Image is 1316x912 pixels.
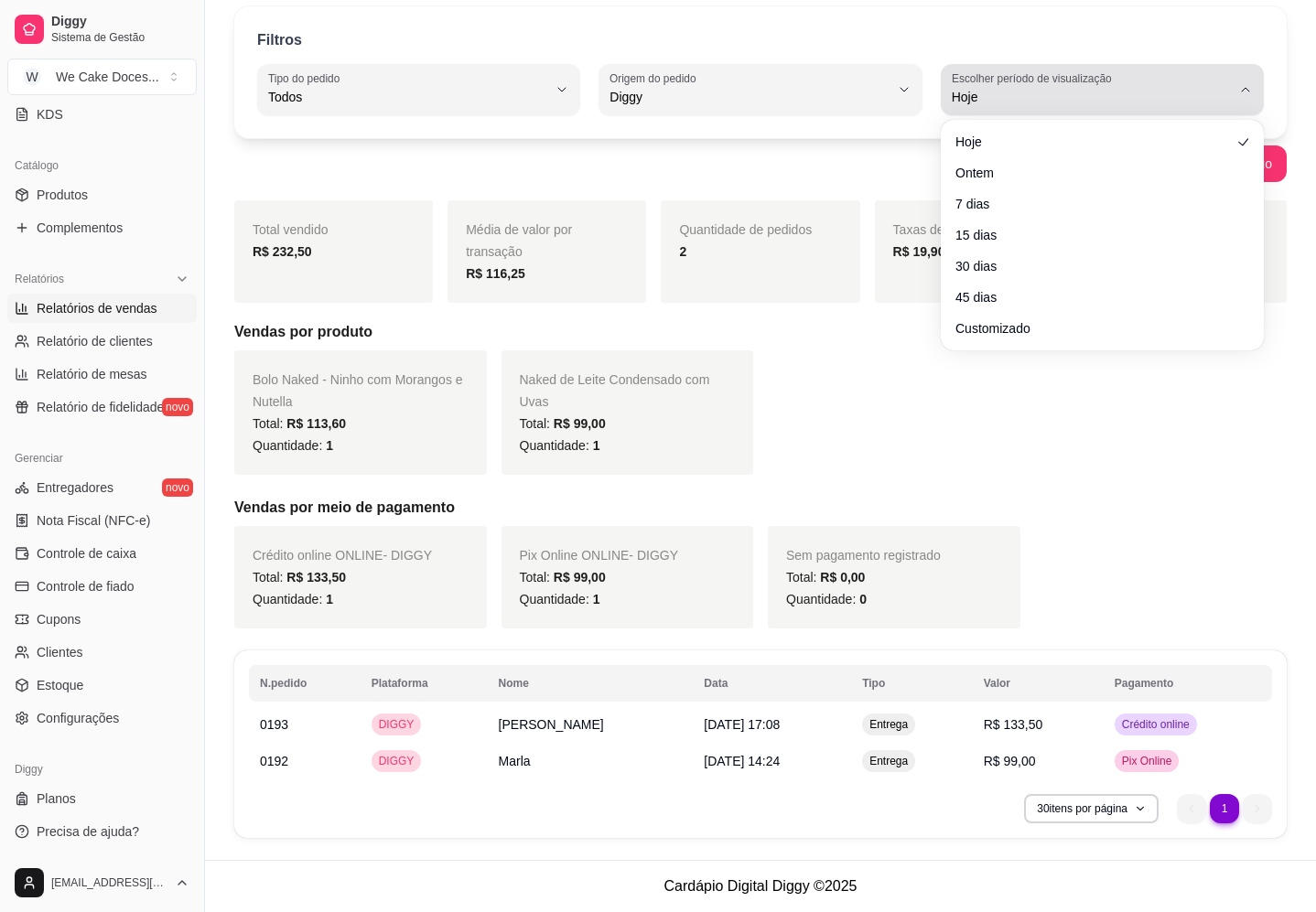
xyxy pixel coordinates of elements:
div: Catálogo [7,151,197,180]
span: R$ 113,60 [286,416,346,431]
span: Quantidade: [520,592,600,606]
span: Hoje [952,88,1231,106]
th: Valor [973,665,1104,702]
footer: Cardápio Digital Diggy © 2025 [205,860,1316,912]
span: Sistema de Gestão [51,30,189,45]
span: Configurações [37,709,119,727]
span: Cupons [37,610,81,628]
span: Total vendido [253,222,329,237]
th: Nome [488,665,694,702]
span: 1 [326,592,333,606]
div: Diggy [7,755,197,784]
span: Planos [37,789,76,808]
span: KDS [37,105,63,123]
span: Sem pagamento registrado [786,548,941,563]
span: Hoje [955,133,1231,151]
span: Total: [520,416,606,431]
div: Gerenciar [7,444,197,473]
span: Taxas de entrega [893,222,991,237]
span: Total: [253,570,346,585]
span: Produtos [37,186,88,204]
strong: 2 [679,244,686,259]
span: 1 [593,592,600,606]
span: [EMAIL_ADDRESS][DOMAIN_NAME] [51,875,167,890]
span: Nota Fiscal (NFC-e) [37,511,150,530]
span: Relatórios [15,272,64,286]
span: Relatório de clientes [37,332,153,350]
span: Crédito online ONLINE - DIGGY [253,548,432,563]
li: pagination item 1 active [1210,794,1239,823]
span: [DATE] 14:24 [704,754,780,768]
span: 7 dias [955,195,1231,213]
span: Total: [520,570,606,585]
span: Total: [253,416,346,431]
label: Origem do pedido [609,70,702,86]
span: Naked de Leite Condensado com Uvas [520,372,710,409]
label: Tipo do pedido [268,70,346,86]
span: DIGGY [375,754,418,768]
span: [DATE] 17:08 [704,717,780,732]
td: [PERSON_NAME] [488,706,694,743]
span: Entrega [866,717,911,732]
span: R$ 99,00 [554,570,606,585]
span: Customizado [955,319,1231,338]
span: Pix Online ONLINE - DIGGY [520,548,679,563]
span: Quantidade de pedidos [679,222,812,237]
span: R$ 0,00 [820,570,865,585]
button: Select a team [7,59,197,95]
th: N.pedido [249,665,361,702]
strong: R$ 19,90 [893,244,945,259]
span: Quantidade: [253,438,333,453]
span: Ontem [955,164,1231,182]
strong: R$ 116,25 [466,266,525,281]
th: Data [693,665,851,702]
span: Crédito online [1118,717,1193,732]
span: Diggy [51,14,189,30]
span: Complementos [37,219,123,237]
span: Entrega [866,754,911,768]
p: Filtros [257,29,302,51]
span: 15 dias [955,226,1231,244]
nav: pagination navigation [1168,785,1281,832]
span: DIGGY [375,717,418,732]
th: Tipo [851,665,972,702]
button: 30itens por página [1024,794,1159,823]
h5: Vendas por produto [234,321,1287,343]
span: Clientes [37,643,83,661]
span: Pix Online [1118,754,1176,768]
span: R$ 99,00 [554,416,606,431]
span: 30 dias [955,257,1231,275]
th: Pagamento [1104,665,1272,702]
span: Estoque [37,676,83,694]
span: 45 dias [955,288,1231,306]
span: Relatório de mesas [37,365,147,383]
span: W [23,68,41,86]
span: R$ 99,00 [984,754,1036,768]
td: Marla [488,743,694,779]
span: Relatórios de vendas [37,299,157,317]
th: Plataforma [361,665,488,702]
span: Média de valor por transação [466,222,572,259]
span: Relatório de fidelidade [37,398,164,416]
label: Escolher período de visualização [952,70,1117,86]
span: Total: [786,570,865,585]
span: Quantidade: [786,592,867,606]
span: R$ 133,50 [286,570,346,585]
h5: Vendas por meio de pagamento [234,497,1287,519]
span: Quantidade: [253,592,333,606]
span: 0 [859,592,867,606]
span: Bolo Naked - Ninho com Morangos e Nutella [253,372,463,409]
span: 1 [593,438,600,453]
strong: R$ 232,50 [253,244,312,259]
span: Quantidade: [520,438,600,453]
span: Todos [268,88,547,106]
span: Controle de fiado [37,577,135,595]
span: 0193 [260,717,288,732]
span: Precisa de ajuda? [37,822,139,841]
span: Diggy [609,88,889,106]
span: R$ 133,50 [984,717,1043,732]
span: Controle de caixa [37,544,136,563]
span: 0192 [260,754,288,768]
div: We Cake Doces ... [56,68,159,86]
span: 1 [326,438,333,453]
